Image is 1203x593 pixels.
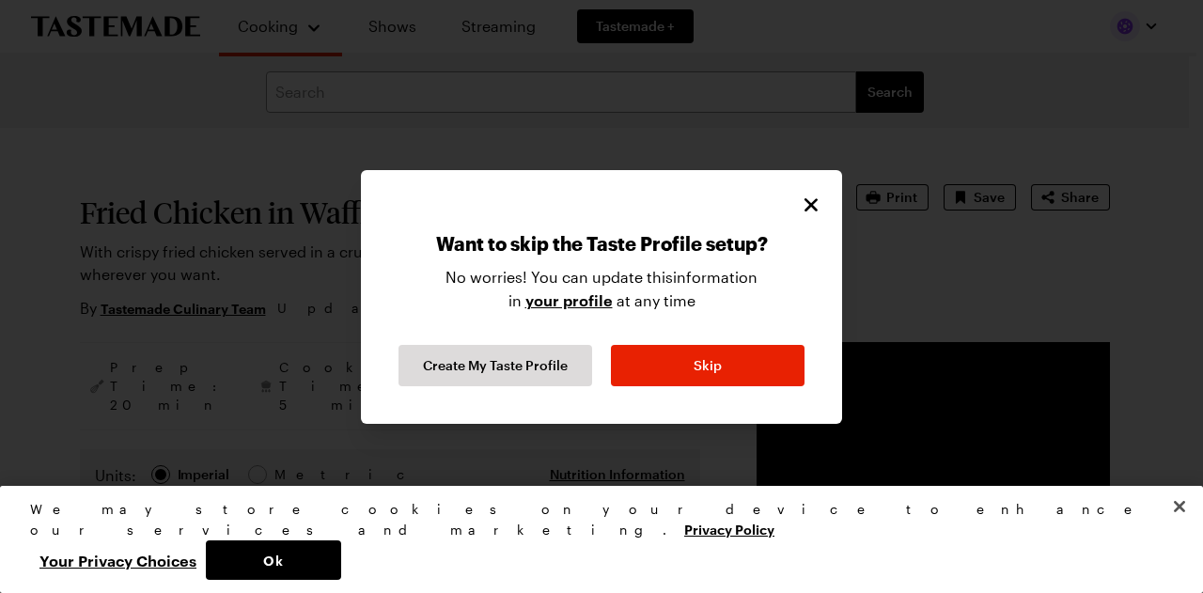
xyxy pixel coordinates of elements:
[30,499,1157,540] div: We may store cookies on your device to enhance our services and marketing.
[1159,486,1200,527] button: Close
[611,345,805,386] button: Skip Taste Profile
[445,266,758,326] p: No worries! You can update this information in at any time
[684,520,774,538] a: More information about your privacy, opens in a new tab
[423,356,568,375] span: Create My Taste Profile
[398,345,592,386] button: Continue Taste Profile
[525,289,613,310] a: your profile
[30,540,206,580] button: Your Privacy Choices
[694,356,722,375] span: Skip
[799,193,823,217] button: Close
[206,540,341,580] button: Ok
[436,232,768,266] p: Want to skip the Taste Profile setup?
[30,499,1157,580] div: Privacy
